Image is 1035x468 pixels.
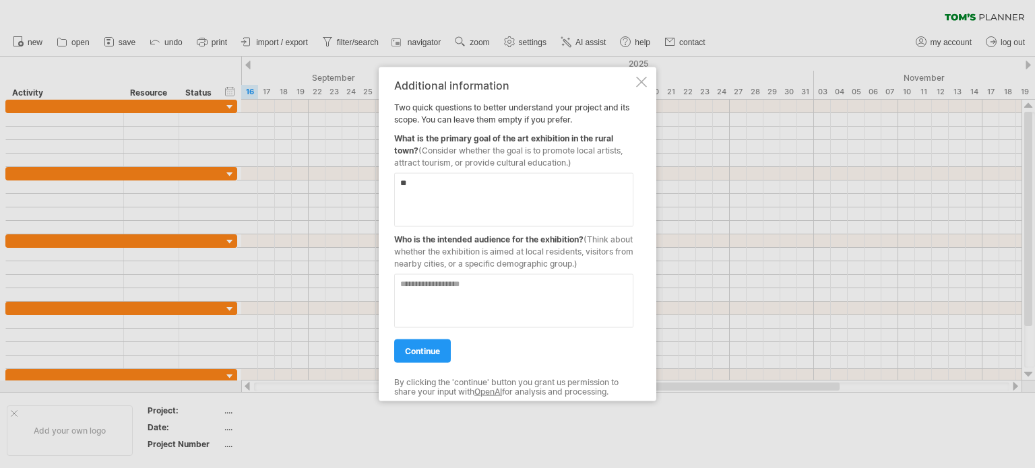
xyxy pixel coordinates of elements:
a: OpenAI [474,387,502,397]
div: Additional information [394,79,633,91]
span: (Consider whether the goal is to promote local artists, attract tourism, or provide cultural educ... [394,145,623,167]
span: continue [405,345,440,356]
div: What is the primary goal of the art exhibition in the rural town? [394,125,633,168]
div: Who is the intended audience for the exhibition? [394,226,633,269]
a: continue [394,339,451,362]
div: Two quick questions to better understand your project and its scope. You can leave them empty if ... [394,79,633,389]
div: By clicking the 'continue' button you grant us permission to share your input with for analysis a... [394,377,633,397]
span: (Think about whether the exhibition is aimed at local residents, visitors from nearby cities, or ... [394,234,633,268]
